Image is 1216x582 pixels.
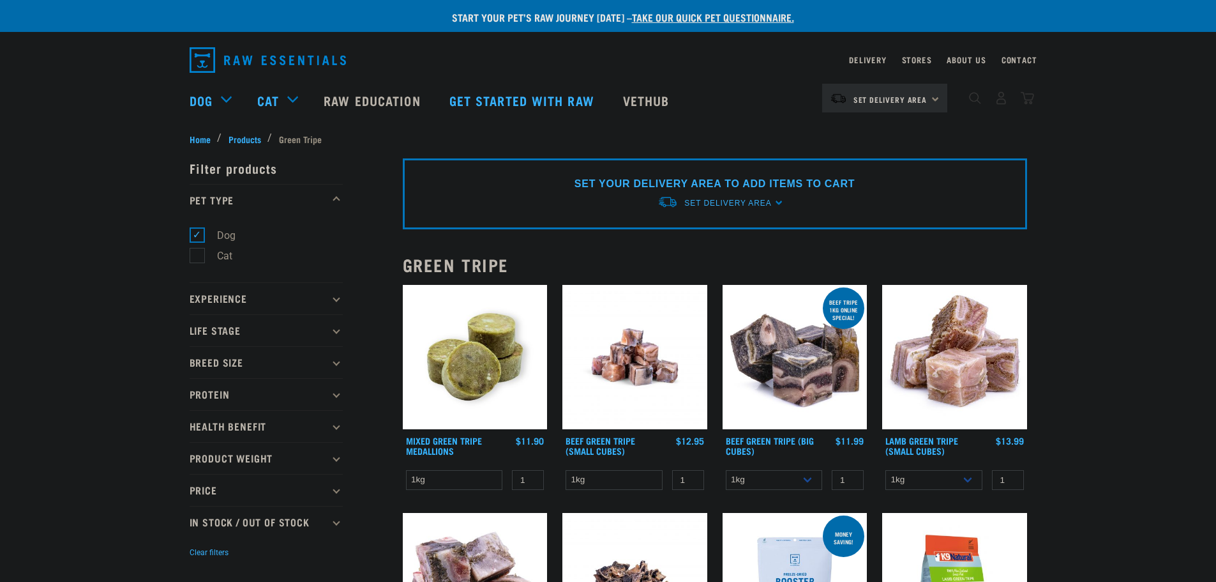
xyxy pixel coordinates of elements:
[995,91,1008,105] img: user.png
[836,436,864,446] div: $11.99
[902,57,932,62] a: Stores
[197,227,241,243] label: Dog
[992,470,1024,490] input: 1
[849,57,886,62] a: Delivery
[190,506,343,538] p: In Stock / Out Of Stock
[190,184,343,216] p: Pet Type
[190,282,343,314] p: Experience
[632,14,794,20] a: take our quick pet questionnaire.
[947,57,986,62] a: About Us
[657,195,678,209] img: van-moving.png
[197,248,237,264] label: Cat
[566,438,635,453] a: Beef Green Tripe (Small Cubes)
[190,442,343,474] p: Product Weight
[823,293,864,327] div: Beef tripe 1kg online special!
[885,438,958,453] a: Lamb Green Tripe (Small Cubes)
[516,436,544,446] div: $11.90
[406,438,482,453] a: Mixed Green Tripe Medallions
[190,378,343,410] p: Protein
[190,547,229,558] button: Clear filters
[190,314,343,346] p: Life Stage
[882,285,1027,430] img: 1133 Green Tripe Lamb Small Cubes 01
[190,132,218,146] a: Home
[676,436,704,446] div: $12.95
[1021,91,1034,105] img: home-icon@2x.png
[190,132,1027,146] nav: breadcrumbs
[179,42,1037,78] nav: dropdown navigation
[610,75,686,126] a: Vethub
[190,132,211,146] span: Home
[1002,57,1037,62] a: Contact
[574,176,855,192] p: SET YOUR DELIVERY AREA TO ADD ITEMS TO CART
[672,470,704,490] input: 1
[726,438,814,453] a: Beef Green Tripe (Big Cubes)
[221,132,267,146] a: Products
[257,91,279,110] a: Cat
[190,474,343,506] p: Price
[190,47,346,73] img: Raw Essentials Logo
[832,470,864,490] input: 1
[823,525,864,551] div: Money saving!
[512,470,544,490] input: 1
[996,436,1024,446] div: $13.99
[190,410,343,442] p: Health Benefit
[562,285,707,430] img: Beef Tripe Bites 1634
[229,132,261,146] span: Products
[969,92,981,104] img: home-icon-1@2x.png
[403,285,548,430] img: Mixed Green Tripe
[684,199,771,208] span: Set Delivery Area
[190,91,213,110] a: Dog
[830,93,847,104] img: van-moving.png
[403,255,1027,275] h2: Green Tripe
[311,75,436,126] a: Raw Education
[723,285,867,430] img: 1044 Green Tripe Beef
[437,75,610,126] a: Get started with Raw
[190,346,343,378] p: Breed Size
[853,97,927,102] span: Set Delivery Area
[190,152,343,184] p: Filter products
